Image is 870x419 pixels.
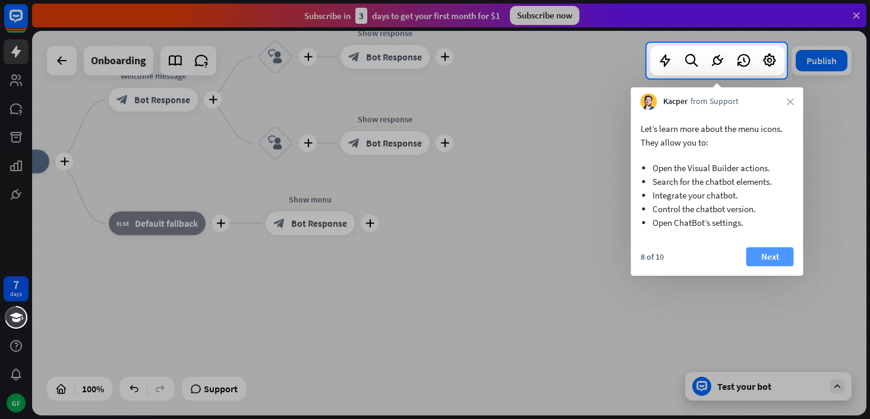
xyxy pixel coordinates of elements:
[787,98,794,105] i: close
[652,202,782,216] li: Control the chatbot version.
[641,122,794,149] p: Let’s learn more about the menu icons. They allow you to:
[663,96,688,108] span: Kacper
[691,96,739,108] span: from Support
[746,247,794,266] button: Next
[652,175,782,188] li: Search for the chatbot elements.
[10,5,45,40] button: Open LiveChat chat widget
[652,188,782,202] li: Integrate your chatbot.
[652,161,782,175] li: Open the Visual Builder actions.
[641,251,664,262] div: 8 of 10
[652,216,782,229] li: Open ChatBot’s settings.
